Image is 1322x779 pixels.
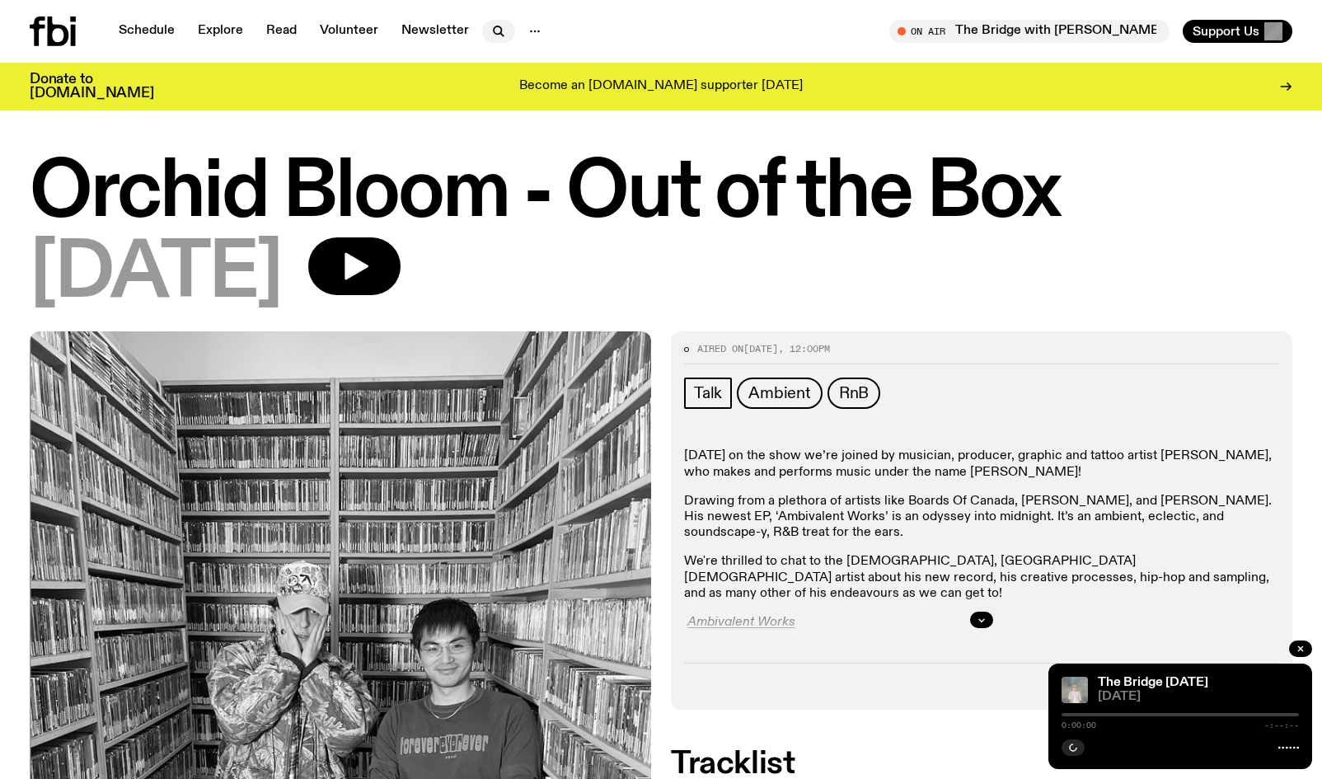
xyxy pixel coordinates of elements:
span: -:--:-- [1264,721,1299,730]
span: 0:00:00 [1062,721,1096,730]
a: Read [256,20,307,43]
p: [DATE] on the show we’re joined by musician, producer, graphic and tattoo artist [PERSON_NAME], w... [684,448,1279,480]
p: Drawing from a plethora of artists like Boards Of Canada, [PERSON_NAME], and [PERSON_NAME]. His n... [684,494,1279,542]
h1: Orchid Bloom - Out of the Box [30,157,1292,231]
p: We're thrilled to chat to the [DEMOGRAPHIC_DATA], [GEOGRAPHIC_DATA][DEMOGRAPHIC_DATA] artist abou... [684,554,1279,602]
img: Mara stands in front of a frosted glass wall wearing a cream coloured t-shirt and black glasses. ... [1062,677,1088,703]
span: [DATE] [743,342,778,355]
h3: Donate to [DOMAIN_NAME] [30,73,154,101]
a: RnB [827,378,880,409]
a: Explore [188,20,253,43]
span: Support Us [1193,24,1259,39]
a: Ambient [737,378,823,409]
span: [DATE] [1098,691,1299,703]
button: Support Us [1183,20,1292,43]
h2: Tracklist [671,749,1292,779]
span: Aired on [697,342,743,355]
span: , 12:00pm [778,342,830,355]
span: Talk [694,384,722,402]
p: Become an [DOMAIN_NAME] supporter [DATE] [519,79,803,94]
a: Schedule [109,20,185,43]
button: On AirThe Bridge with [PERSON_NAME] [889,20,1170,43]
span: Ambient [748,384,811,402]
a: Talk [684,378,732,409]
a: Newsletter [391,20,479,43]
span: [DATE] [30,237,282,312]
a: The Bridge [DATE] [1098,676,1208,689]
a: Volunteer [310,20,388,43]
span: RnB [839,384,869,402]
